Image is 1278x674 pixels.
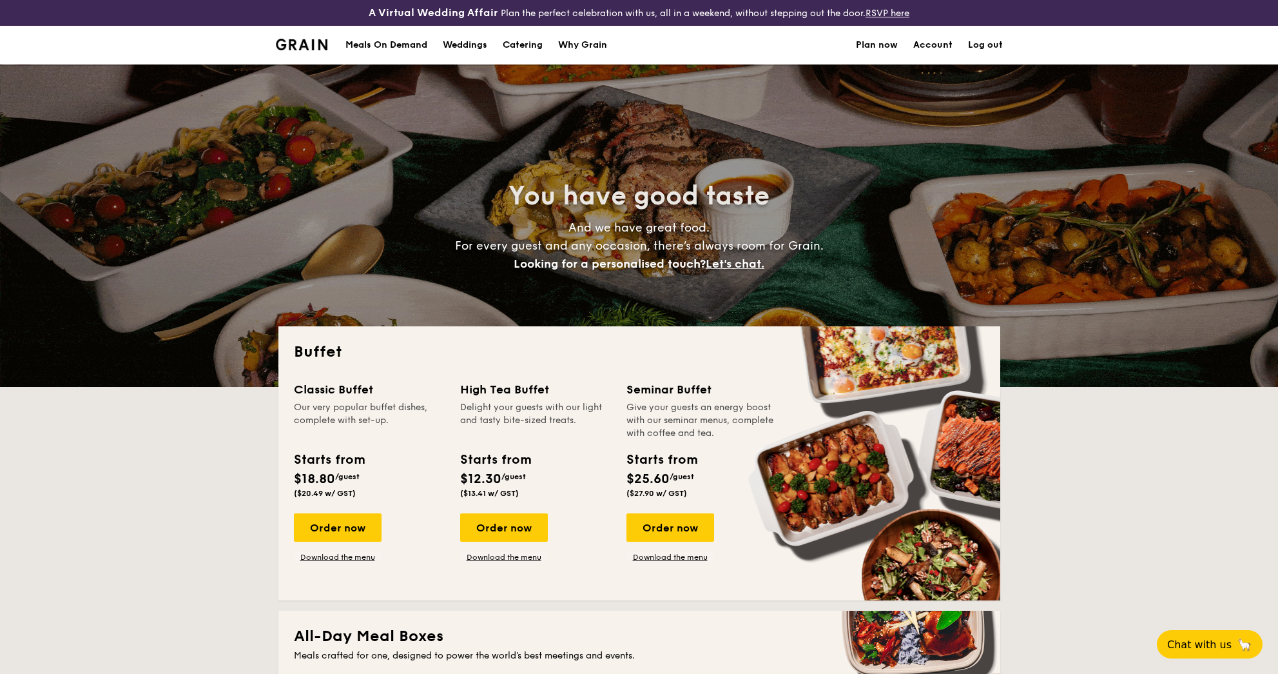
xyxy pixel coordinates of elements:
[508,181,770,212] span: You have good taste
[294,626,985,647] h2: All-Day Meal Boxes
[1157,630,1263,659] button: Chat with us🦙
[866,8,909,19] a: RSVP here
[558,26,607,64] div: Why Grain
[626,513,714,542] div: Order now
[294,381,445,399] div: Classic Buffet
[501,472,526,481] span: /guest
[1237,637,1252,652] span: 🦙
[626,552,714,562] a: Download the menu
[495,26,550,64] a: Catering
[294,450,364,470] div: Starts from
[706,257,764,271] span: Let's chat.
[460,381,611,399] div: High Tea Buffet
[294,552,382,562] a: Download the menu
[294,471,335,487] span: $18.80
[460,450,530,470] div: Starts from
[968,26,1003,64] a: Log out
[455,221,824,271] span: And we have great food. For every guest and any occasion, there’s always room for Grain.
[276,39,328,50] a: Logotype
[1167,639,1232,651] span: Chat with us
[294,342,985,362] h2: Buffet
[626,401,777,440] div: Give your guests an energy boost with our seminar menus, complete with coffee and tea.
[460,552,548,562] a: Download the menu
[460,401,611,440] div: Delight your guests with our light and tasty bite-sized treats.
[856,26,898,64] a: Plan now
[503,26,543,64] h1: Catering
[626,489,687,498] span: ($27.90 w/ GST)
[913,26,953,64] a: Account
[294,513,382,542] div: Order now
[294,401,445,440] div: Our very popular buffet dishes, complete with set-up.
[276,39,328,50] img: Grain
[670,472,694,481] span: /guest
[626,381,777,399] div: Seminar Buffet
[294,649,985,662] div: Meals crafted for one, designed to power the world's best meetings and events.
[550,26,615,64] a: Why Grain
[369,5,498,21] h4: A Virtual Wedding Affair
[626,450,697,470] div: Starts from
[338,26,435,64] a: Meals On Demand
[443,26,487,64] div: Weddings
[345,26,427,64] div: Meals On Demand
[460,513,548,542] div: Order now
[268,5,1011,21] div: Plan the perfect celebration with us, all in a weekend, without stepping out the door.
[335,472,360,481] span: /guest
[435,26,495,64] a: Weddings
[514,257,706,271] span: Looking for a personalised touch?
[294,489,356,498] span: ($20.49 w/ GST)
[460,471,501,487] span: $12.30
[626,471,670,487] span: $25.60
[460,489,519,498] span: ($13.41 w/ GST)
